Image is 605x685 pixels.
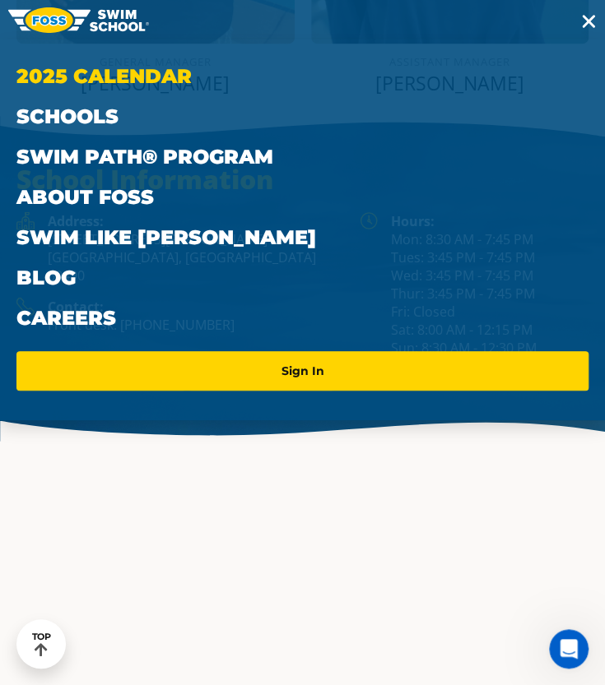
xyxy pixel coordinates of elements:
a: About FOSS [16,177,589,217]
iframe: Intercom live chat [549,629,589,669]
a: Sign In [23,358,582,384]
a: Blog [16,257,589,298]
a: Schools [16,96,589,137]
img: FOSS Swim School Logo [8,7,149,33]
button: Toggle navigation [572,8,605,31]
a: Careers [16,298,589,338]
a: 2025 Calendar [16,56,589,96]
a: Swim Like [PERSON_NAME] [16,217,589,257]
div: TOP [32,632,51,657]
a: Swim Path® Program [16,137,589,177]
